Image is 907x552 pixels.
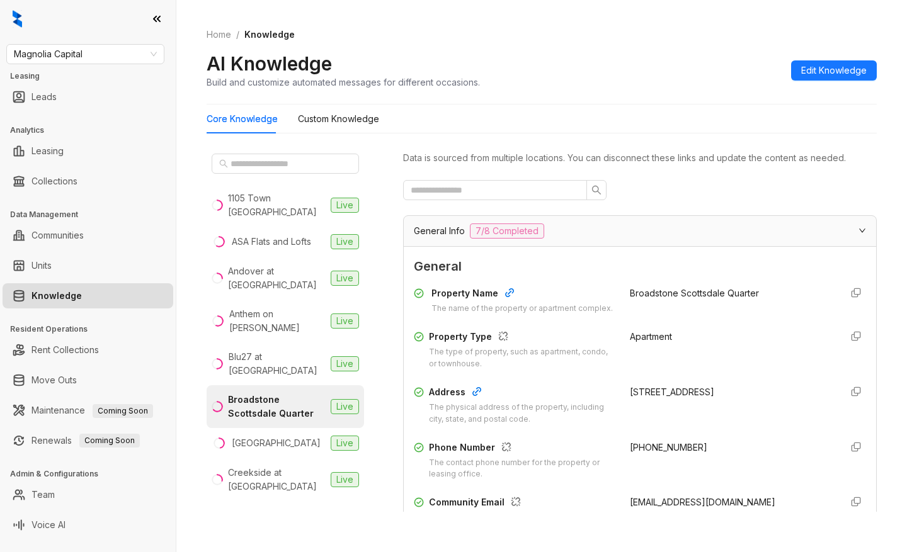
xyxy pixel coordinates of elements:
[219,159,228,168] span: search
[3,253,173,278] li: Units
[3,169,173,194] li: Collections
[630,385,831,399] div: [STREET_ADDRESS]
[229,350,326,378] div: Blu27 at [GEOGRAPHIC_DATA]
[429,346,615,370] div: The type of property, such as apartment, condo, or townhouse.
[3,138,173,164] li: Leasing
[3,482,173,507] li: Team
[10,209,176,220] h3: Data Management
[3,368,173,393] li: Move Outs
[630,497,775,507] span: [EMAIL_ADDRESS][DOMAIN_NAME]
[3,398,173,423] li: Maintenance
[31,482,55,507] a: Team
[429,495,615,512] div: Community Email
[429,441,615,457] div: Phone Number
[236,28,239,42] li: /
[31,84,57,110] a: Leads
[801,64,867,77] span: Edit Knowledge
[79,434,140,448] span: Coming Soon
[404,216,876,246] div: General Info7/8 Completed
[331,436,359,451] span: Live
[3,223,173,248] li: Communities
[331,356,359,371] span: Live
[331,313,359,329] span: Live
[403,151,877,165] div: Data is sourced from multiple locations. You can disconnect these links and update the content as...
[3,283,173,308] li: Knowledge
[207,112,278,126] div: Core Knowledge
[331,234,359,249] span: Live
[429,402,615,425] div: The physical address of the property, including city, state, and postal code.
[10,70,176,82] h3: Leasing
[244,29,295,40] span: Knowledge
[470,223,544,239] span: 7/8 Completed
[14,45,157,64] span: Magnolia Capital
[429,385,615,402] div: Address
[228,466,326,493] div: Creekside at [GEOGRAPHIC_DATA]
[31,428,140,453] a: RenewalsComing Soon
[31,283,82,308] a: Knowledge
[232,235,311,249] div: ASA Flats and Lofts
[298,112,379,126] div: Custom Knowledge
[93,404,153,418] span: Coming Soon
[228,393,326,420] div: Broadstone Scottsdale Quarter
[630,442,707,453] span: [PHONE_NUMBER]
[31,337,99,363] a: Rent Collections
[791,60,877,81] button: Edit Knowledge
[331,472,359,487] span: Live
[429,457,615,481] div: The contact phone number for the property or leasing office.
[859,227,866,234] span: expanded
[630,331,672,342] span: Apartment
[31,368,77,393] a: Move Outs
[591,185,602,195] span: search
[204,28,234,42] a: Home
[31,223,84,248] a: Communities
[331,271,359,286] span: Live
[3,428,173,453] li: Renewals
[630,288,759,298] span: Broadstone Scottsdale Quarter
[228,264,326,292] div: Andover at [GEOGRAPHIC_DATA]
[228,191,326,219] div: 1105 Town [GEOGRAPHIC_DATA]
[232,436,321,450] div: [GEOGRAPHIC_DATA]
[3,337,173,363] li: Rent Collections
[207,76,480,89] div: Build and customize automated messages for different occasions.
[31,253,52,278] a: Units
[414,224,465,238] span: General Info
[331,198,359,213] span: Live
[31,169,77,194] a: Collections
[10,125,176,136] h3: Analytics
[229,509,326,536] div: Domain Oakland Apartments
[229,307,326,335] div: Anthem on [PERSON_NAME]
[10,468,176,480] h3: Admin & Configurations
[331,399,359,414] span: Live
[31,138,64,164] a: Leasing
[3,84,173,110] li: Leads
[429,330,615,346] div: Property Type
[3,512,173,538] li: Voice AI
[414,257,866,276] span: General
[431,286,613,303] div: Property Name
[207,52,332,76] h2: AI Knowledge
[31,512,66,538] a: Voice AI
[13,10,22,28] img: logo
[10,324,176,335] h3: Resident Operations
[431,303,613,315] div: The name of the property or apartment complex.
